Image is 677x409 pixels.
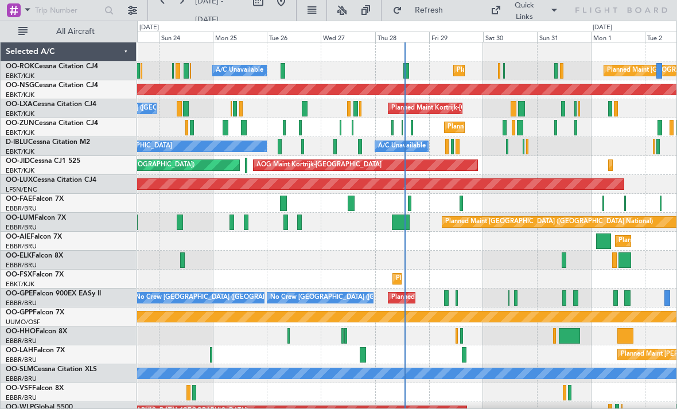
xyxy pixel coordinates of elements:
[6,252,63,259] a: OO-ELKFalcon 8X
[591,32,645,42] div: Mon 1
[6,328,36,335] span: OO-HHO
[6,128,34,137] a: EBKT/KJK
[6,271,32,278] span: OO-FSX
[375,32,429,42] div: Thu 28
[6,120,98,127] a: OO-ZUNCessna Citation CJ4
[6,328,67,335] a: OO-HHOFalcon 8X
[6,63,34,70] span: OO-ROK
[483,32,537,42] div: Sat 30
[135,289,328,306] div: No Crew [GEOGRAPHIC_DATA] ([GEOGRAPHIC_DATA] National)
[6,223,37,232] a: EBBR/BRU
[6,299,37,307] a: EBBR/BRU
[6,337,37,345] a: EBBR/BRU
[457,62,590,79] div: Planned Maint Kortrijk-[GEOGRAPHIC_DATA]
[6,290,101,297] a: OO-GPEFalcon 900EX EASy II
[216,62,263,79] div: A/C Unavailable
[391,100,525,117] div: Planned Maint Kortrijk-[GEOGRAPHIC_DATA]
[6,347,33,354] span: OO-LAH
[139,23,159,33] div: [DATE]
[256,157,382,174] div: AOG Maint Kortrijk-[GEOGRAPHIC_DATA]
[6,91,34,99] a: EBKT/KJK
[6,233,30,240] span: OO-AIE
[6,261,37,270] a: EBBR/BRU
[537,32,591,42] div: Sun 31
[6,196,32,202] span: OO-FAE
[445,213,653,231] div: Planned Maint [GEOGRAPHIC_DATA] ([GEOGRAPHIC_DATA] National)
[6,204,37,213] a: EBBR/BRU
[321,32,375,42] div: Wed 27
[6,233,62,240] a: OO-AIEFalcon 7X
[6,242,37,251] a: EBBR/BRU
[593,23,612,33] div: [DATE]
[213,32,267,42] div: Mon 25
[6,185,37,194] a: LFSN/ENC
[267,32,321,42] div: Tue 26
[6,309,33,316] span: OO-GPP
[6,82,98,89] a: OO-NSGCessna Citation CJ4
[6,101,96,108] a: OO-LXACessna Citation CJ4
[6,366,97,373] a: OO-SLMCessna Citation XLS
[378,138,561,155] div: A/C Unavailable [GEOGRAPHIC_DATA]-[GEOGRAPHIC_DATA]
[6,366,33,373] span: OO-SLM
[6,177,33,184] span: OO-LUX
[6,252,32,259] span: OO-ELK
[391,289,599,306] div: Planned Maint [GEOGRAPHIC_DATA] ([GEOGRAPHIC_DATA] National)
[270,289,462,306] div: No Crew [GEOGRAPHIC_DATA] ([GEOGRAPHIC_DATA] National)
[6,394,37,402] a: EBBR/BRU
[6,72,34,80] a: EBKT/KJK
[6,110,34,118] a: EBKT/KJK
[6,101,33,108] span: OO-LXA
[387,1,456,20] button: Refresh
[6,271,64,278] a: OO-FSXFalcon 7X
[13,22,124,41] button: All Aircraft
[6,318,40,326] a: UUMO/OSF
[6,356,37,364] a: EBBR/BRU
[6,280,34,289] a: EBKT/KJK
[6,385,32,392] span: OO-VSF
[429,32,483,42] div: Fri 29
[159,32,213,42] div: Sun 24
[485,1,564,20] button: Quick Links
[6,309,64,316] a: OO-GPPFalcon 7X
[6,215,66,221] a: OO-LUMFalcon 7X
[6,120,34,127] span: OO-ZUN
[6,215,34,221] span: OO-LUM
[6,375,37,383] a: EBBR/BRU
[6,139,90,146] a: D-IBLUCessna Citation M2
[396,270,530,287] div: Planned Maint Kortrijk-[GEOGRAPHIC_DATA]
[448,119,581,136] div: Planned Maint Kortrijk-[GEOGRAPHIC_DATA]
[6,177,96,184] a: OO-LUXCessna Citation CJ4
[6,166,34,175] a: EBKT/KJK
[6,158,30,165] span: OO-JID
[6,139,28,146] span: D-IBLU
[6,63,98,70] a: OO-ROKCessna Citation CJ4
[6,82,34,89] span: OO-NSG
[6,290,33,297] span: OO-GPE
[6,347,65,354] a: OO-LAHFalcon 7X
[30,28,121,36] span: All Aircraft
[6,147,34,156] a: EBKT/KJK
[6,196,64,202] a: OO-FAEFalcon 7X
[6,385,64,392] a: OO-VSFFalcon 8X
[6,158,80,165] a: OO-JIDCessna CJ1 525
[35,2,101,19] input: Trip Number
[404,6,453,14] span: Refresh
